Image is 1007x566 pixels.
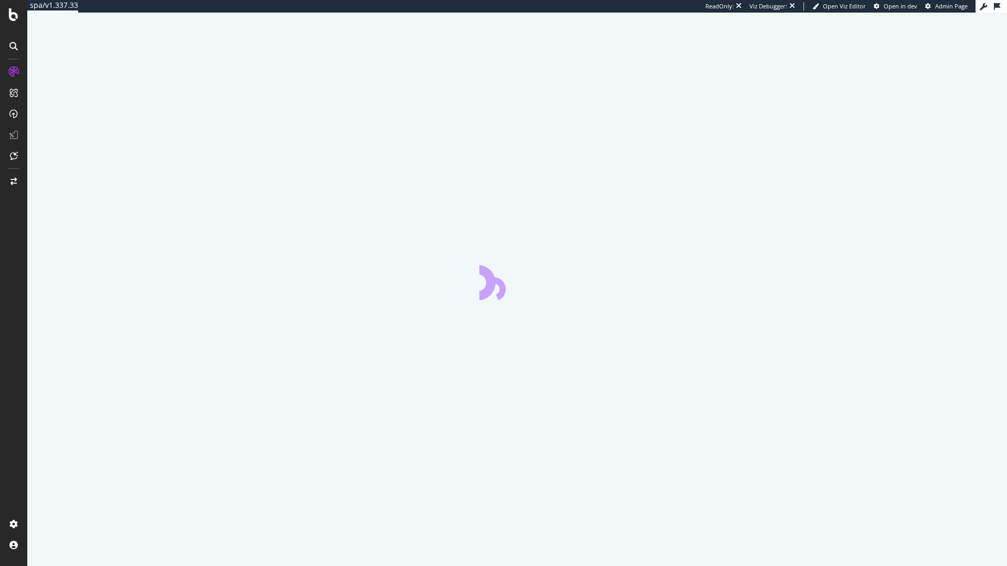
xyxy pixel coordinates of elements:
[884,2,917,10] span: Open in dev
[479,262,555,300] div: animation
[874,2,917,10] a: Open in dev
[823,2,866,10] span: Open Viz Editor
[812,2,866,10] a: Open Viz Editor
[705,2,734,10] div: ReadOnly:
[925,2,968,10] a: Admin Page
[749,2,787,10] div: Viz Debugger:
[935,2,968,10] span: Admin Page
